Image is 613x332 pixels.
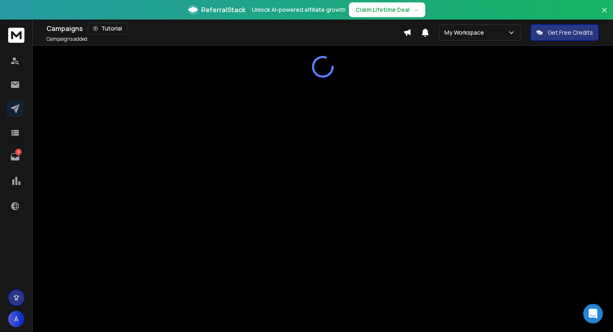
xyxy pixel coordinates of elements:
button: Tutorial [88,23,127,34]
div: Open Intercom Messenger [583,304,603,323]
p: Unlock AI-powered affiliate growth [252,6,346,14]
a: 2 [7,149,23,165]
p: 2 [15,149,22,155]
button: Claim Lifetime Deal→ [349,2,425,17]
button: A [8,311,24,327]
div: Campaigns [47,23,403,34]
p: Get Free Credits [548,29,593,37]
p: My Workspace [444,29,487,37]
p: Campaigns added [47,36,87,42]
button: Get Free Credits [531,24,599,41]
span: ReferralStack [201,5,245,15]
button: Close banner [599,5,610,24]
span: → [413,6,419,14]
